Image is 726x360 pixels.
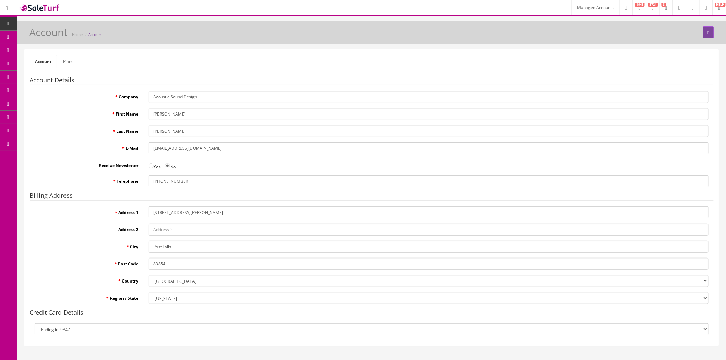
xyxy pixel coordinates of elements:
[58,55,79,68] a: Plans
[30,142,143,152] label: E-Mail
[30,258,143,267] label: Post Code
[30,292,143,301] label: Region / State
[30,77,714,85] legend: Account Details
[149,241,709,253] input: City
[149,108,709,120] input: First Name
[29,26,68,38] h1: Account
[149,163,154,168] input: Yes
[30,275,143,284] label: Country
[149,224,709,236] input: Address 2
[635,3,645,7] span: 1943
[648,3,658,7] span: 8724
[30,241,143,250] label: City
[662,3,666,7] span: 3
[149,142,709,154] input: E-Mail
[30,192,714,201] legend: Billing Address
[30,55,57,68] a: Account
[30,159,143,169] label: Receive Newsletter
[30,108,143,117] label: First Name
[715,3,726,7] span: HELP
[165,159,176,170] label: No
[30,309,714,317] legend: Credit Card Details
[149,206,709,218] input: Address 1
[149,175,709,187] input: Telephone
[72,32,83,37] a: Home
[88,32,103,37] a: Account
[149,159,161,170] label: Yes
[30,206,143,216] label: Address 1
[149,258,709,270] input: Post Code
[149,125,709,137] input: Last Name
[30,91,143,100] label: Company
[30,224,143,233] label: Address 2
[30,175,143,184] label: Telephone
[165,163,170,168] input: No
[149,91,709,103] input: Company
[19,3,60,12] img: SaleTurf
[30,125,143,134] label: Last Name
